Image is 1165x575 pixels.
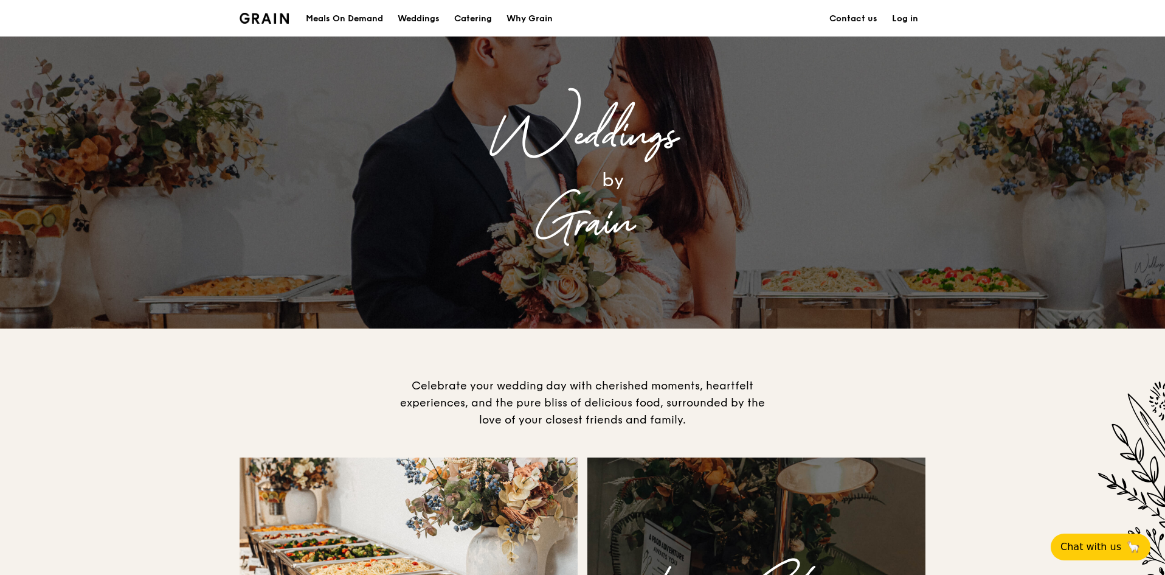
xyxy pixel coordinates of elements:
button: Chat with us🦙 [1051,534,1150,560]
div: Why Grain [506,1,553,37]
div: Weddings [398,1,440,37]
span: Chat with us [1060,540,1121,554]
div: Celebrate your wedding day with cherished moments, heartfelt experiences, and the pure bliss of d... [394,377,771,428]
a: Log in [885,1,925,37]
div: Meals On Demand [306,1,383,37]
div: Weddings [339,109,826,164]
a: Weddings [390,1,447,37]
a: Why Grain [499,1,560,37]
div: by [400,164,826,197]
div: Catering [454,1,492,37]
img: Grain [240,13,289,24]
a: Contact us [822,1,885,37]
span: 🦙 [1126,540,1141,554]
a: Catering [447,1,499,37]
div: Grain [339,197,826,251]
